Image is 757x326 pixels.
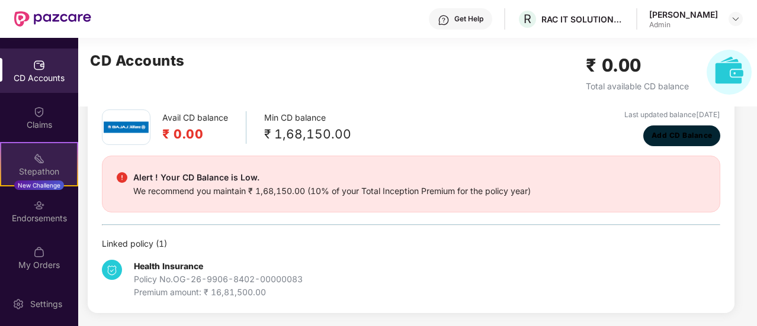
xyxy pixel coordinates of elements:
img: svg+xml;base64,PHN2ZyBpZD0iRGFuZ2VyX2FsZXJ0IiBkYXRhLW5hbWU9IkRhbmdlciBhbGVydCIgeG1sbnM9Imh0dHA6Ly... [117,172,127,183]
img: svg+xml;base64,PHN2ZyB4bWxucz0iaHR0cDovL3d3dy53My5vcmcvMjAwMC9zdmciIHdpZHRoPSIzNCIgaGVpZ2h0PSIzNC... [102,260,122,280]
div: ₹ 1,68,150.00 [264,124,351,144]
h2: ₹ 0.00 [162,124,228,144]
div: RAC IT SOLUTIONS PRIVATE LIMITED [541,14,624,25]
div: Policy No. OG-26-9906-8402-00000083 [134,273,303,286]
b: Health Insurance [134,261,203,271]
img: svg+xml;base64,PHN2ZyBpZD0iQ0RfQWNjb3VudHMiIGRhdGEtbmFtZT0iQ0QgQWNjb3VudHMiIHhtbG5zPSJodHRwOi8vd3... [33,59,45,71]
div: Admin [649,20,718,30]
img: svg+xml;base64,PHN2ZyBpZD0iU2V0dGluZy0yMHgyMCIgeG1sbnM9Imh0dHA6Ly93d3cudzMub3JnLzIwMDAvc3ZnIiB3aW... [12,298,24,310]
img: svg+xml;base64,PHN2ZyBpZD0iRHJvcGRvd24tMzJ4MzIiIHhtbG5zPSJodHRwOi8vd3d3LnczLm9yZy8yMDAwL3N2ZyIgd2... [731,14,740,24]
img: svg+xml;base64,PHN2ZyBpZD0iQ2xhaW0iIHhtbG5zPSJodHRwOi8vd3d3LnczLm9yZy8yMDAwL3N2ZyIgd2lkdGg9IjIwIi... [33,106,45,118]
span: Total available CD balance [586,81,689,91]
img: svg+xml;base64,PHN2ZyB4bWxucz0iaHR0cDovL3d3dy53My5vcmcvMjAwMC9zdmciIHhtbG5zOnhsaW5rPSJodHRwOi8vd3... [707,50,752,95]
span: Add CD Balance [652,130,713,141]
img: svg+xml;base64,PHN2ZyB4bWxucz0iaHR0cDovL3d3dy53My5vcmcvMjAwMC9zdmciIHdpZHRoPSIyMSIgaGVpZ2h0PSIyMC... [33,153,45,164]
div: Stepathon [1,166,77,177]
div: Premium amount: ₹ 16,81,500.00 [134,286,303,299]
div: Get Help [454,14,483,24]
div: Linked policy ( 1 ) [102,237,720,250]
img: New Pazcare Logo [14,11,91,27]
div: Avail CD balance [162,111,246,144]
img: svg+xml;base64,PHN2ZyBpZD0iRW5kb3JzZW1lbnRzIiB4bWxucz0iaHR0cDovL3d3dy53My5vcmcvMjAwMC9zdmciIHdpZH... [33,199,45,211]
h2: ₹ 0.00 [586,51,689,79]
div: Alert ! Your CD Balance is Low. [133,170,531,185]
div: [PERSON_NAME] [649,9,718,20]
h2: CD Accounts [90,50,185,72]
div: Last updated balance [DATE] [624,109,720,121]
img: bajaj.png [104,113,149,141]
span: R [524,12,531,26]
div: We recommend you maintain ₹ 1,68,150.00 (10% of your Total Inception Premium for the policy year) [133,185,531,198]
div: Min CD balance [264,111,351,144]
div: Settings [27,298,66,310]
img: svg+xml;base64,PHN2ZyBpZD0iSGVscC0zMngzMiIgeG1sbnM9Imh0dHA6Ly93d3cudzMub3JnLzIwMDAvc3ZnIiB3aWR0aD... [438,14,450,26]
img: svg+xml;base64,PHN2ZyBpZD0iTXlfT3JkZXJzIiBkYXRhLW5hbWU9Ik15IE9yZGVycyIgeG1sbnM9Imh0dHA6Ly93d3cudz... [33,246,45,258]
button: Add CD Balance [643,125,720,146]
div: New Challenge [14,180,64,190]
